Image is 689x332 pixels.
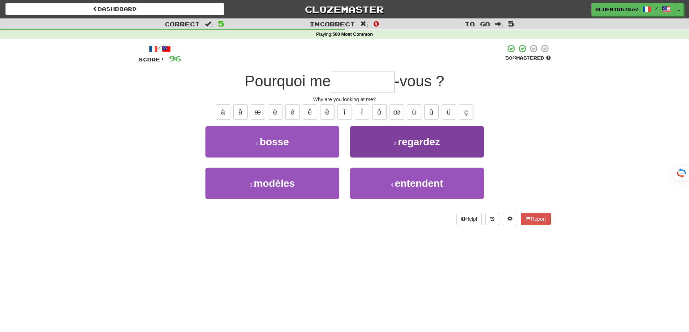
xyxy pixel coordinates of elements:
span: 5 [508,19,514,28]
button: ô [372,104,387,120]
div: / [139,44,181,53]
a: BlueBird3800 / [591,3,675,16]
span: 0 [373,19,379,28]
span: modèles [254,178,295,189]
span: Incorrect [310,20,355,27]
span: Correct [165,20,200,27]
span: : [205,21,213,27]
button: ü [442,104,456,120]
button: 1.bosse [205,126,339,158]
button: î [337,104,352,120]
button: û [424,104,439,120]
span: 96 [169,54,181,63]
span: bosse [260,136,289,147]
button: é [285,104,300,120]
button: è [268,104,282,120]
strong: 500 Most Common [332,32,373,37]
span: regardez [398,136,440,147]
button: œ [390,104,404,120]
button: Help! [456,213,482,225]
button: ç [459,104,473,120]
span: / [655,6,658,11]
button: Round history (alt+y) [485,213,499,225]
button: à [216,104,230,120]
span: Score: [139,56,165,62]
a: Dashboard [5,3,224,15]
span: entendent [395,178,443,189]
button: â [233,104,248,120]
div: Mastered [505,55,551,61]
span: BlueBird3800 [595,6,639,13]
button: Report [521,213,550,225]
button: ï [355,104,369,120]
button: ù [407,104,421,120]
span: 50 % [505,55,516,61]
small: 1 . [255,141,260,146]
button: 2.regardez [350,126,484,158]
span: -vous ? [395,73,445,90]
small: 3 . [250,182,254,188]
div: Why are you looking at me? [139,96,551,103]
small: 2 . [394,141,398,146]
span: : [495,21,503,27]
span: Pourquoi me [245,73,331,90]
button: ê [303,104,317,120]
span: 5 [218,19,224,28]
a: Clozemaster [235,3,454,16]
button: 3.modèles [205,168,339,199]
span: : [360,21,368,27]
button: æ [251,104,265,120]
small: 4 . [391,182,395,188]
button: 4.entendent [350,168,484,199]
span: To go [465,20,490,27]
button: ë [320,104,335,120]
